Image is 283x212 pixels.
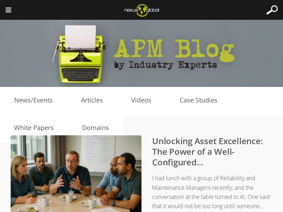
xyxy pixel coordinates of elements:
[152,135,263,168] a: Unlocking Asset Excellence: The Power of a Well-Configured...
[67,95,117,106] a: Articles
[119,2,164,19] img: Nexus Global
[166,95,232,106] a: Case Studies
[25,173,272,211] p: I had lunch with a group of Reliability and Maintenance Managers recently, and the conversation a...
[117,95,166,106] a: Videos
